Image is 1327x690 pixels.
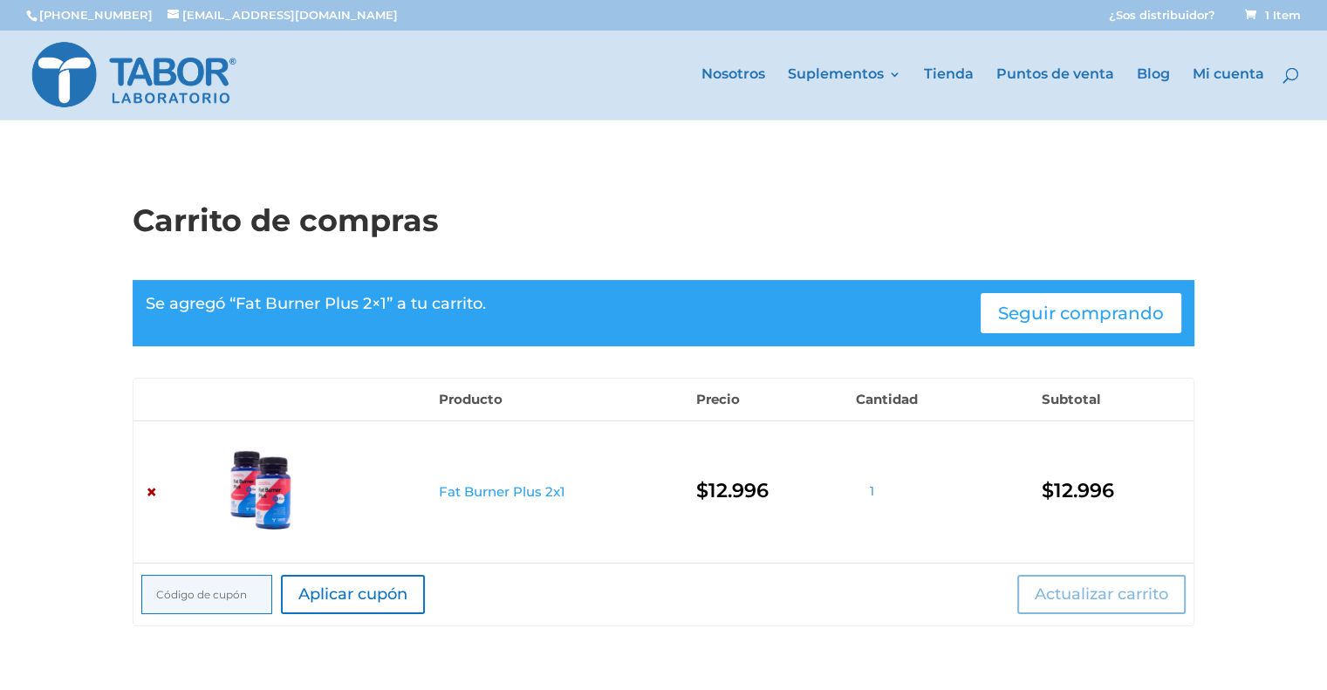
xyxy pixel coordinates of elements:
[168,8,398,22] a: [EMAIL_ADDRESS][DOMAIN_NAME]
[133,280,1194,346] div: Se agregó “Fat Burner Plus 2×1” a tu carrito.
[439,483,565,500] a: Fat Burner Plus 2x1
[1017,575,1186,614] button: Actualizar carrito
[996,68,1114,120] a: Puntos de venta
[1034,379,1194,420] th: Subtotal
[30,38,238,111] img: Laboratorio Tabor
[141,575,272,614] input: Código de cupón
[924,68,974,120] a: Tienda
[39,8,153,22] a: [PHONE_NUMBER]
[855,468,907,516] input: Qty
[431,379,688,420] th: Producto
[688,379,848,420] th: Precio
[1193,68,1264,120] a: Mi cuenta
[281,575,425,614] button: Aplicar cupón
[205,433,318,546] img: Fat Burner Plus 2x1
[981,293,1181,333] a: Seguir comprando
[788,68,901,120] a: Suplementos
[1241,8,1301,22] a: 1 Item
[1245,8,1301,22] span: 1 Item
[1042,478,1114,502] bdi: 12.996
[848,379,1035,420] th: Cantidad
[133,199,1194,250] h1: Carrito de compras
[1042,478,1054,502] span: $
[696,478,769,502] bdi: 12.996
[141,482,161,502] a: Remove Fat Burner Plus 2x1 from cart
[1109,10,1215,30] a: ¿Sos distribuidor?
[701,68,765,120] a: Nosotros
[696,478,708,502] span: $
[1137,68,1170,120] a: Blog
